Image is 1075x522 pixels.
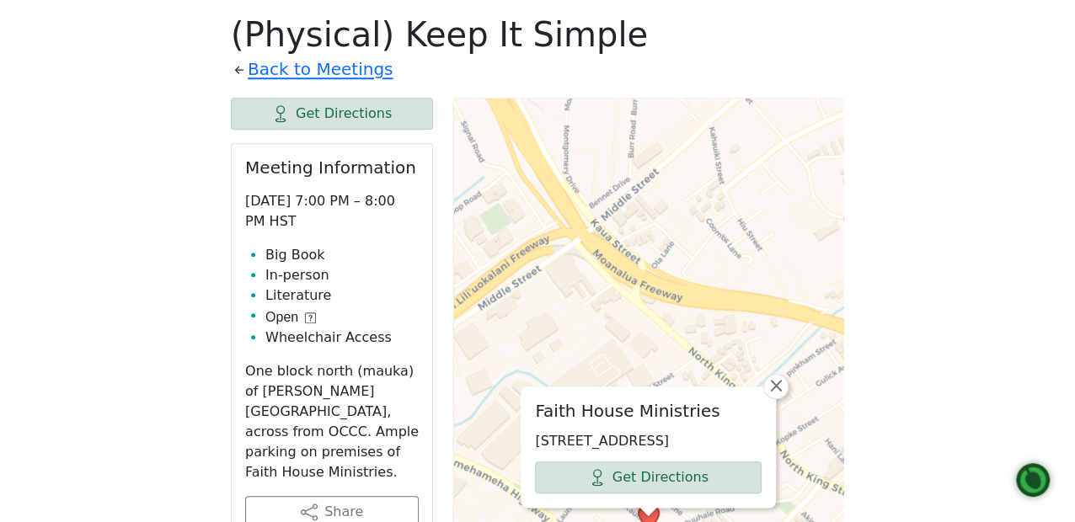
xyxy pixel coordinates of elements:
li: Big Book [265,245,419,265]
a: Back to Meetings [248,55,393,84]
li: Wheelchair Access [265,328,419,348]
button: Open [265,307,316,328]
a: Close popup [763,374,789,399]
h2: Meeting Information [245,157,419,178]
li: Literature [265,285,419,306]
h1: (Physical) Keep It Simple [231,14,844,55]
p: [STREET_ADDRESS] [535,431,762,451]
p: [DATE] 7:00 PM – 8:00 PM HST [245,191,419,232]
p: One block north (mauka) of [PERSON_NAME][GEOGRAPHIC_DATA], across from OCCC. Ample parking on pre... [245,361,419,482]
span: Open [265,307,298,328]
a: Get Directions [231,98,433,130]
li: In-person [265,265,419,285]
span: × [767,376,784,396]
h2: Faith House Ministries [535,401,762,421]
a: Get Directions [535,461,762,493]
